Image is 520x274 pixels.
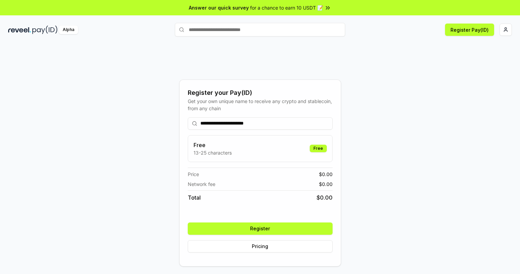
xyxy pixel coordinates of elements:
[194,149,232,156] p: 13-25 characters
[32,26,58,34] img: pay_id
[250,4,323,11] span: for a chance to earn 10 USDT 📝
[188,181,215,188] span: Network fee
[319,181,333,188] span: $ 0.00
[310,145,327,152] div: Free
[189,4,249,11] span: Answer our quick survey
[59,26,78,34] div: Alpha
[188,193,201,202] span: Total
[188,98,333,112] div: Get your own unique name to receive any crypto and stablecoin, from any chain
[445,24,494,36] button: Register Pay(ID)
[188,88,333,98] div: Register your Pay(ID)
[194,141,232,149] h3: Free
[8,26,31,34] img: reveel_dark
[188,240,333,253] button: Pricing
[188,171,199,178] span: Price
[319,171,333,178] span: $ 0.00
[188,222,333,235] button: Register
[317,193,333,202] span: $ 0.00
